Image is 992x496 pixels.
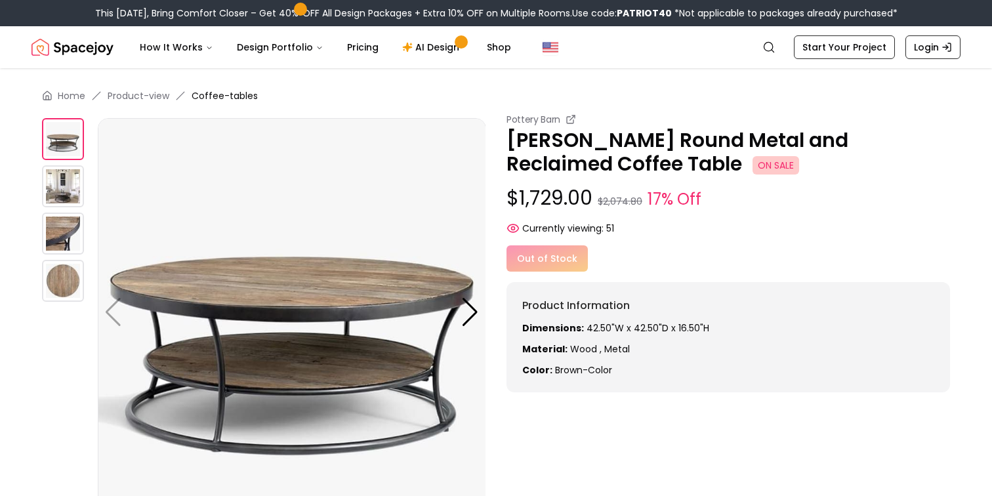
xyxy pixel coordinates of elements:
[31,34,114,60] a: Spacejoy
[42,165,84,207] img: https://storage.googleapis.com/spacejoy-main/assets/603491e4afd33f001c8bd9aa/product_1_861oe0mm23b9
[476,34,522,60] a: Shop
[506,113,560,126] small: Pottery Barn
[522,321,584,335] strong: Dimensions:
[672,7,898,20] span: *Not applicable to packages already purchased*
[522,222,604,235] span: Currently viewing:
[753,156,799,175] span: ON SALE
[42,213,84,255] img: https://storage.googleapis.com/spacejoy-main/assets/603491e4afd33f001c8bd9aa/product_2_cel1aaeomnch
[555,363,612,377] span: brown-color
[108,89,169,102] a: Product-view
[31,34,114,60] img: Spacejoy Logo
[42,260,84,302] img: https://storage.googleapis.com/spacejoy-main/assets/603491e4afd33f001c8bd9aa/product_3_g6p223jf316h
[905,35,961,59] a: Login
[522,363,552,377] strong: Color:
[522,321,934,335] p: 42.50"W x 42.50"D x 16.50"H
[58,89,85,102] a: Home
[95,7,898,20] div: This [DATE], Bring Comfort Closer – Get 40% OFF All Design Packages + Extra 10% OFF on Multiple R...
[606,222,614,235] span: 51
[572,7,672,20] span: Use code:
[617,7,672,20] b: PATRIOT40
[598,195,642,208] small: $2,074.80
[506,186,950,211] p: $1,729.00
[226,34,334,60] button: Design Portfolio
[337,34,389,60] a: Pricing
[42,118,84,160] img: https://storage.googleapis.com/spacejoy-main/assets/603491e4afd33f001c8bd9aa/product_0_a6473ncpk9nb
[42,89,950,102] nav: breadcrumb
[129,34,522,60] nav: Main
[192,89,258,102] span: Coffee-tables
[392,34,474,60] a: AI Design
[31,26,961,68] nav: Global
[648,188,701,211] small: 17% Off
[129,34,224,60] button: How It Works
[506,129,950,176] p: [PERSON_NAME] Round Metal and Reclaimed Coffee Table
[522,342,568,356] strong: Material:
[794,35,895,59] a: Start Your Project
[570,342,630,356] span: Wood , Metal
[522,298,934,314] h6: Product Information
[543,39,558,55] img: United States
